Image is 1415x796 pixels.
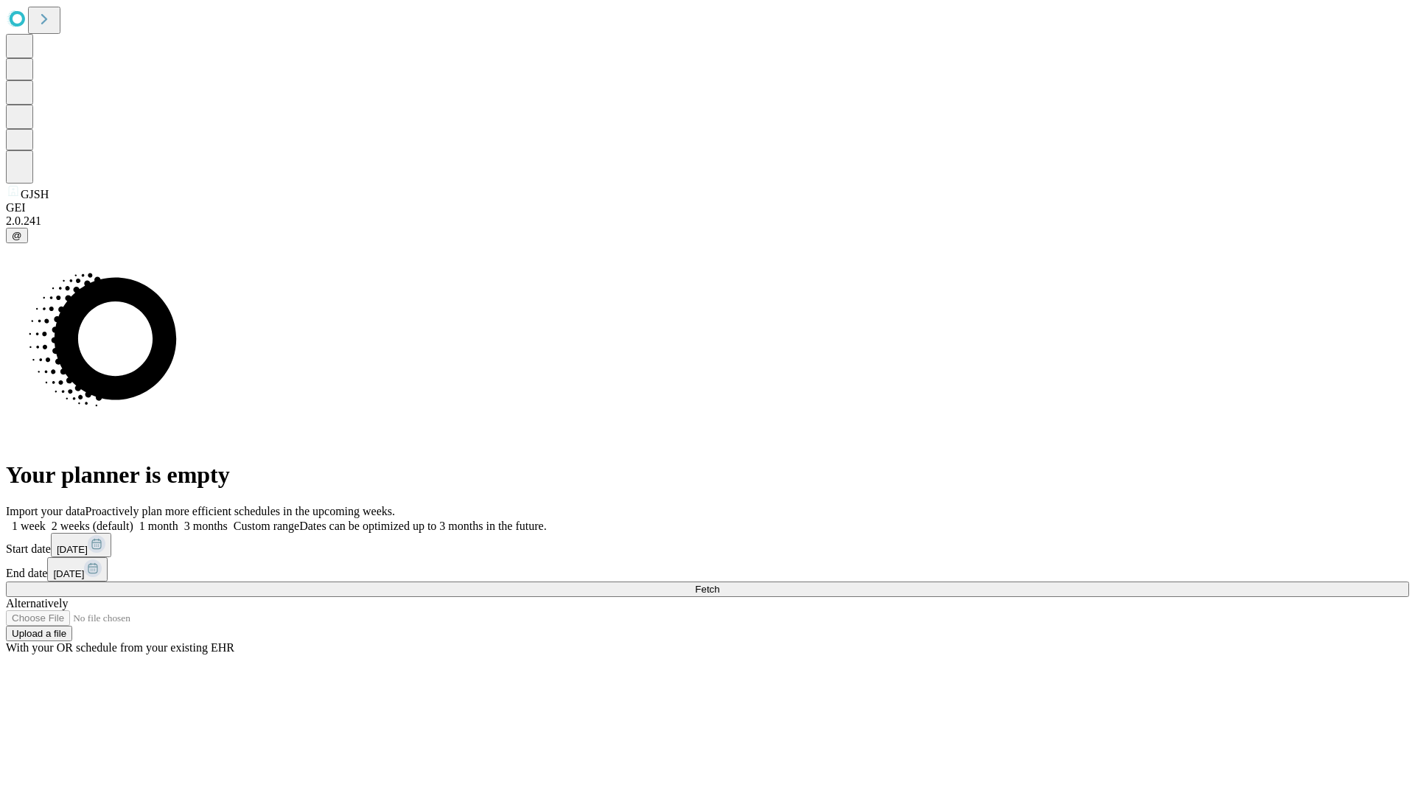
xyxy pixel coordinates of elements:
span: With your OR schedule from your existing EHR [6,641,234,654]
span: 1 week [12,520,46,532]
span: Alternatively [6,597,68,610]
span: GJSH [21,188,49,200]
span: Proactively plan more efficient schedules in the upcoming weeks. [85,505,395,517]
div: GEI [6,201,1409,214]
div: End date [6,557,1409,582]
span: 3 months [184,520,228,532]
span: Dates can be optimized up to 3 months in the future. [299,520,546,532]
button: Fetch [6,582,1409,597]
button: [DATE] [47,557,108,582]
h1: Your planner is empty [6,461,1409,489]
span: Custom range [234,520,299,532]
button: Upload a file [6,626,72,641]
div: 2.0.241 [6,214,1409,228]
span: Fetch [695,584,719,595]
button: [DATE] [51,533,111,557]
div: Start date [6,533,1409,557]
span: Import your data [6,505,85,517]
span: [DATE] [53,568,84,579]
span: 1 month [139,520,178,532]
span: 2 weeks (default) [52,520,133,532]
button: @ [6,228,28,243]
span: @ [12,230,22,241]
span: [DATE] [57,544,88,555]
